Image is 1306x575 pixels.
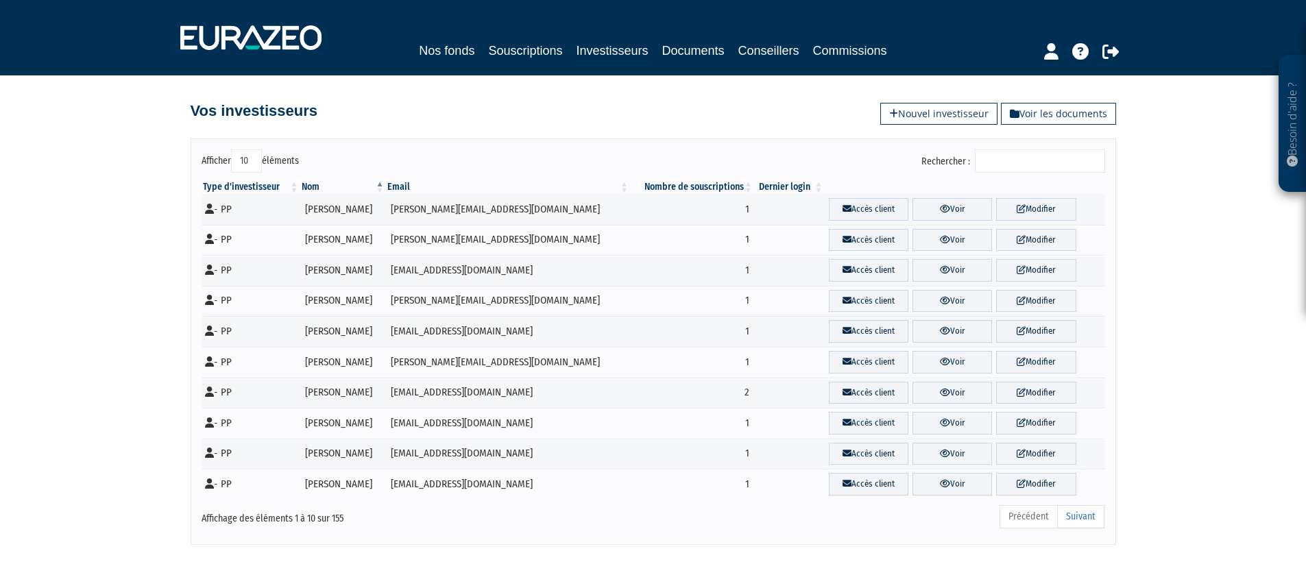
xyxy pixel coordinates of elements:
a: Accès client [829,290,908,313]
a: Modifier [996,259,1076,282]
input: Rechercher : [975,149,1105,173]
a: Modifier [996,351,1076,374]
td: [EMAIL_ADDRESS][DOMAIN_NAME] [386,408,630,439]
h4: Vos investisseurs [191,103,317,119]
td: [PERSON_NAME][EMAIL_ADDRESS][DOMAIN_NAME] [386,286,630,317]
td: [PERSON_NAME] [300,194,386,225]
td: [PERSON_NAME] [300,347,386,378]
td: - PP [202,347,300,378]
td: 1 [630,347,754,378]
a: Accès client [829,259,908,282]
td: 1 [630,225,754,256]
a: Voir [912,412,992,435]
td: 2 [630,378,754,408]
a: Documents [662,41,725,60]
label: Rechercher : [921,149,1105,173]
th: Nombre de souscriptions : activer pour trier la colonne par ordre croissant [630,180,754,194]
td: [EMAIL_ADDRESS][DOMAIN_NAME] [386,469,630,500]
a: Suivant [1057,505,1104,528]
a: Modifier [996,229,1076,252]
td: - PP [202,408,300,439]
a: Voir [912,290,992,313]
select: Afficheréléments [231,149,262,173]
td: [PERSON_NAME][EMAIL_ADDRESS][DOMAIN_NAME] [386,225,630,256]
td: [EMAIL_ADDRESS][DOMAIN_NAME] [386,439,630,469]
a: Voir [912,382,992,404]
td: 1 [630,439,754,469]
td: [PERSON_NAME][EMAIL_ADDRESS][DOMAIN_NAME] [386,194,630,225]
th: Dernier login : activer pour trier la colonne par ordre croissant [754,180,825,194]
a: Voir [912,351,992,374]
a: Modifier [996,473,1076,496]
td: [PERSON_NAME] [300,469,386,500]
td: [PERSON_NAME] [300,255,386,286]
td: [PERSON_NAME] [300,408,386,439]
a: Accès client [829,412,908,435]
td: - PP [202,378,300,408]
td: 1 [630,408,754,439]
td: [PERSON_NAME] [300,225,386,256]
a: Accès client [829,351,908,374]
td: 1 [630,286,754,317]
td: [PERSON_NAME] [300,439,386,469]
a: Modifier [996,198,1076,221]
a: Nos fonds [419,41,474,60]
td: - PP [202,225,300,256]
a: Accès client [829,382,908,404]
td: 1 [630,194,754,225]
a: Modifier [996,382,1076,404]
a: Accès client [829,473,908,496]
td: [PERSON_NAME] [300,378,386,408]
a: Accès client [829,198,908,221]
a: Voir [912,443,992,465]
th: Type d'investisseur : activer pour trier la colonne par ordre croissant [202,180,300,194]
th: &nbsp; [825,180,1105,194]
a: Voir [912,320,992,343]
td: - PP [202,439,300,469]
td: 1 [630,316,754,347]
td: [EMAIL_ADDRESS][DOMAIN_NAME] [386,316,630,347]
td: 1 [630,255,754,286]
td: [EMAIL_ADDRESS][DOMAIN_NAME] [386,378,630,408]
td: - PP [202,316,300,347]
a: Souscriptions [488,41,562,60]
a: Voir les documents [1001,103,1116,125]
img: 1732889491-logotype_eurazeo_blanc_rvb.png [180,25,322,50]
a: Nouvel investisseur [880,103,997,125]
a: Conseillers [738,41,799,60]
a: Modifier [996,443,1076,465]
a: Voir [912,229,992,252]
label: Afficher éléments [202,149,299,173]
td: 1 [630,469,754,500]
td: - PP [202,286,300,317]
a: Accès client [829,229,908,252]
a: Accès client [829,320,908,343]
div: Affichage des éléments 1 à 10 sur 155 [202,504,566,526]
p: Besoin d'aide ? [1285,62,1301,186]
a: Accès client [829,443,908,465]
th: Nom : activer pour trier la colonne par ordre d&eacute;croissant [300,180,386,194]
a: Voir [912,259,992,282]
td: [PERSON_NAME] [300,286,386,317]
th: Email : activer pour trier la colonne par ordre croissant [386,180,630,194]
td: [PERSON_NAME][EMAIL_ADDRESS][DOMAIN_NAME] [386,347,630,378]
td: - PP [202,194,300,225]
a: Investisseurs [576,41,648,62]
td: - PP [202,469,300,500]
a: Commissions [813,41,887,60]
td: [PERSON_NAME] [300,316,386,347]
a: Modifier [996,290,1076,313]
td: [EMAIL_ADDRESS][DOMAIN_NAME] [386,255,630,286]
a: Modifier [996,320,1076,343]
a: Modifier [996,412,1076,435]
td: - PP [202,255,300,286]
a: Voir [912,473,992,496]
a: Voir [912,198,992,221]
